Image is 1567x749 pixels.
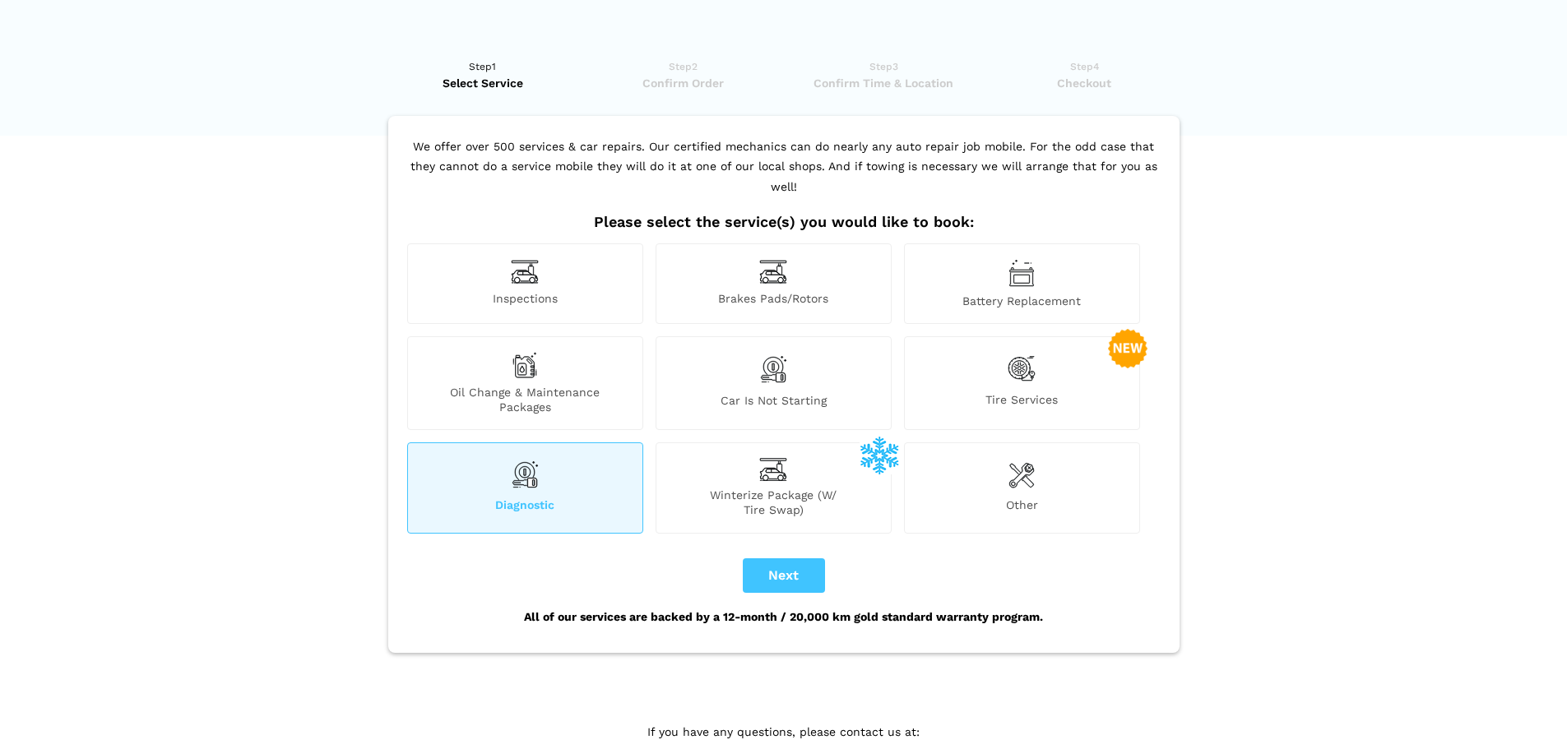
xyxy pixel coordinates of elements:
[743,558,825,593] button: Next
[905,392,1139,414] span: Tire Services
[408,385,642,414] span: Oil Change & Maintenance Packages
[905,294,1139,308] span: Battery Replacement
[990,58,1180,91] a: Step4
[860,435,899,474] img: winterize-icon_1.png
[789,58,979,91] a: Step3
[656,488,891,517] span: Winterize Package (W/ Tire Swap)
[525,723,1043,741] p: If you have any questions, please contact us at:
[403,593,1165,640] div: All of our services are backed by a 12-month / 20,000 km gold standard warranty program.
[990,75,1180,91] span: Checkout
[588,58,778,91] a: Step2
[588,75,778,91] span: Confirm Order
[408,497,642,517] span: Diagnostic
[656,291,891,308] span: Brakes Pads/Rotors
[388,58,578,91] a: Step1
[403,213,1165,231] h2: Please select the service(s) you would like to book:
[408,291,642,308] span: Inspections
[1108,329,1147,368] img: new-badge-2-48.png
[789,75,979,91] span: Confirm Time & Location
[403,136,1165,214] p: We offer over 500 services & car repairs. Our certified mechanics can do nearly any auto repair j...
[656,393,891,414] span: Car is not starting
[905,497,1139,517] span: Other
[388,75,578,91] span: Select Service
